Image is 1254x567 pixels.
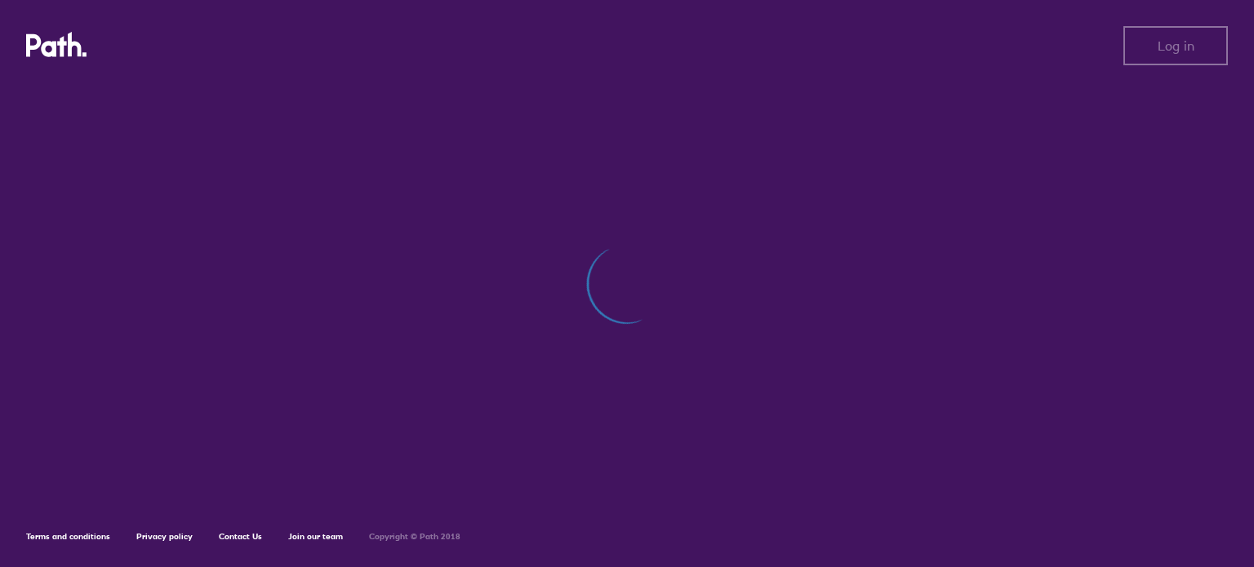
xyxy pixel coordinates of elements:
[219,531,262,542] a: Contact Us
[1158,38,1194,53] span: Log in
[136,531,193,542] a: Privacy policy
[26,531,110,542] a: Terms and conditions
[1123,26,1228,65] button: Log in
[288,531,343,542] a: Join our team
[369,532,460,542] h6: Copyright © Path 2018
